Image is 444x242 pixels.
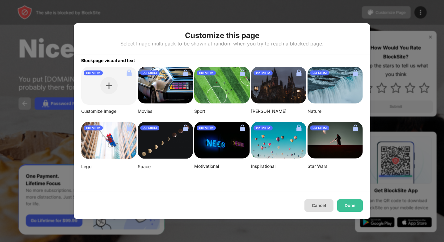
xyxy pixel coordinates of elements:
[253,70,273,75] div: PREMIUM
[138,164,193,169] div: Space
[74,54,370,63] div: Blockpage visual and text
[350,68,360,78] img: lock.svg
[140,125,159,130] div: PREMIUM
[84,70,103,75] div: PREMIUM
[124,123,134,133] img: lock.svg
[237,68,247,78] img: lock.svg
[308,163,363,169] div: Star Wars
[81,108,136,114] div: Customize Image
[308,67,363,104] img: aditya-chinchure-LtHTe32r_nA-unsplash.png
[194,122,249,159] img: alexis-fauvet-qfWf9Muwp-c-unsplash-small.png
[304,199,333,212] button: Cancel
[138,67,193,104] img: image-26.png
[253,125,273,130] div: PREMIUM
[181,68,191,78] img: lock.svg
[194,108,249,114] div: Sport
[251,67,306,104] img: aditya-vyas-5qUJfO4NU4o-unsplash-small.png
[308,108,363,114] div: Nature
[124,68,134,78] img: lock.svg
[181,123,191,133] img: lock.svg
[350,123,360,133] img: lock.svg
[138,122,193,159] img: linda-xu-KsomZsgjLSA-unsplash.png
[251,163,306,169] div: Inspirational
[310,125,329,130] div: PREMIUM
[81,122,136,159] img: mehdi-messrro-gIpJwuHVwt0-unsplash-small.png
[294,123,304,133] img: lock.svg
[185,31,259,40] div: Customize this page
[106,83,112,89] img: plus.svg
[197,125,216,130] div: PREMIUM
[237,123,247,133] img: lock.svg
[294,68,304,78] img: lock.svg
[197,70,216,75] div: PREMIUM
[140,70,159,75] div: PREMIUM
[138,108,193,114] div: Movies
[120,40,324,47] div: Select Image multi pack to be shown at random when you try to reach a blocked page.
[337,199,363,212] button: Done
[251,122,306,159] img: ian-dooley-DuBNA1QMpPA-unsplash-small.png
[84,125,103,130] div: PREMIUM
[251,108,306,114] div: [PERSON_NAME]
[308,122,363,159] img: image-22-small.png
[81,164,136,169] div: Lego
[194,163,249,169] div: Motivational
[310,70,329,75] div: PREMIUM
[194,67,249,104] img: jeff-wang-p2y4T4bFws4-unsplash-small.png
